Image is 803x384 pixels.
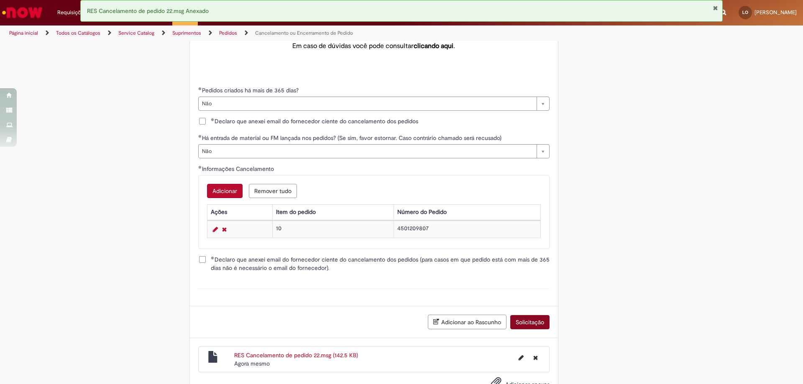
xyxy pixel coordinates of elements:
span: Obrigatório Preenchido [198,87,202,90]
button: Adicionar ao Rascunho [428,315,506,329]
a: Página inicial [9,30,38,36]
a: Suprimentos [172,30,201,36]
a: RES Cancelamento de pedido 22.msg (142.5 KB) [234,351,358,359]
span: Declaro que anexei email do fornecedor ciente do cancelamento dos pedidos (para casos em que pedi... [211,255,550,272]
span: Em caso de dúvidas você pode consultar . [292,42,455,50]
a: Cancelamento ou Encerramento de Pedido [255,30,353,36]
th: Item do pedido [272,205,394,220]
span: LO [742,10,748,15]
th: Número do Pedido [394,205,541,220]
span: [PERSON_NAME] [754,9,797,16]
td: 10 [272,221,394,238]
span: Obrigatório Preenchido [198,135,202,138]
span: Não [202,97,532,110]
td: 4501209807 [394,221,541,238]
a: Editar Linha 1 [211,224,220,234]
button: Fechar Notificação [713,5,718,11]
a: Service Catalog [118,30,154,36]
span: Obrigatório Preenchido [211,256,215,259]
button: Solicitação [510,315,550,329]
a: Pedidos [219,30,237,36]
button: Editar nome de arquivo RES Cancelamento de pedido 22.msg [514,351,529,364]
button: Remover todas as linhas de Informações Cancelamento [249,184,297,198]
button: Adicionar uma linha para Informações Cancelamento [207,184,243,198]
button: Excluir RES Cancelamento de pedido 22.msg [528,351,543,364]
span: Informações Cancelamento [202,165,276,173]
th: Ações [207,205,272,220]
span: Pedidos criados há mais de 365 dias? [202,86,300,94]
a: clicando aqui [414,42,453,50]
span: Requisições [57,8,87,17]
a: Remover linha 1 [220,224,229,234]
a: Todos os Catálogos [56,30,100,36]
ul: Trilhas de página [6,25,529,41]
span: Não [202,145,532,158]
span: Agora mesmo [234,360,270,367]
img: ServiceNow [1,4,44,21]
time: 29/09/2025 16:51:16 [234,360,270,367]
span: Obrigatório Preenchido [198,165,202,169]
span: Obrigatório Preenchido [211,118,215,121]
span: Há entrada de material ou FM lançada nos pedidos? (Se sim, favor estornar. Caso contrário chamado... [202,134,503,142]
span: RES Cancelamento de pedido 22.msg Anexado [87,7,209,15]
span: Declaro que anexei email do fornecedor ciente do cancelamento dos pedidos [211,117,418,125]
